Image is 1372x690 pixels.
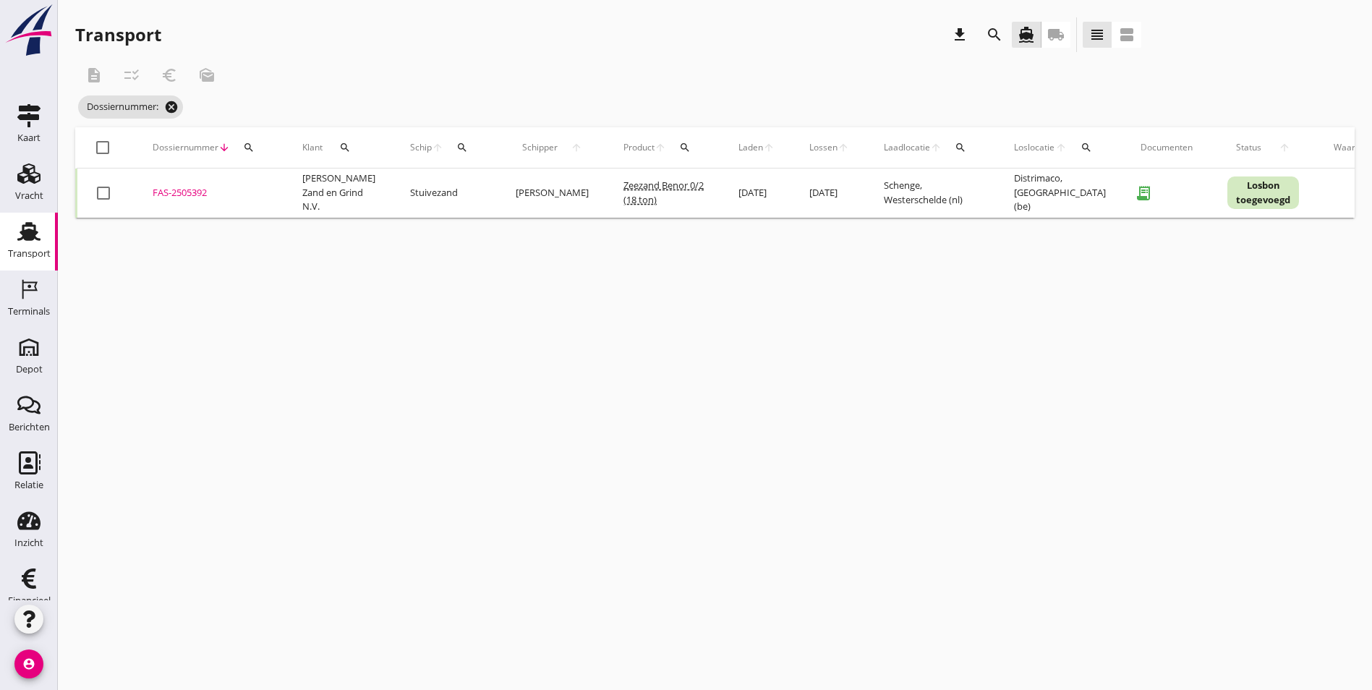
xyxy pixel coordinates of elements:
[8,249,51,258] div: Transport
[721,169,792,218] td: [DATE]
[655,142,666,153] i: arrow_upward
[1129,179,1158,208] i: receipt_long
[432,142,443,153] i: arrow_upward
[410,141,432,154] span: Schip
[3,4,55,57] img: logo-small.a267ee39.svg
[866,169,997,218] td: Schenge, Westerschelde (nl)
[679,142,691,153] i: search
[1047,26,1065,43] i: local_shipping
[1270,142,1299,153] i: arrow_upward
[9,422,50,432] div: Berichten
[164,100,179,114] i: cancel
[14,649,43,678] i: account_circle
[1055,142,1068,153] i: arrow_upward
[738,141,763,154] span: Laden
[456,142,468,153] i: search
[623,141,655,154] span: Product
[1227,176,1299,209] div: Losbon toegevoegd
[1088,26,1106,43] i: view_headline
[16,365,43,374] div: Depot
[243,142,255,153] i: search
[17,133,41,142] div: Kaart
[339,142,351,153] i: search
[1018,26,1035,43] i: directions_boat
[564,142,589,153] i: arrow_upward
[763,142,775,153] i: arrow_upward
[930,142,942,153] i: arrow_upward
[955,142,966,153] i: search
[1118,26,1135,43] i: view_agenda
[1014,141,1055,154] span: Loslocatie
[8,307,50,316] div: Terminals
[14,538,43,548] div: Inzicht
[302,130,375,165] div: Klant
[884,141,930,154] span: Laadlocatie
[14,480,43,490] div: Relatie
[516,141,564,154] span: Schipper
[1141,141,1193,154] div: Documenten
[498,169,606,218] td: [PERSON_NAME]
[986,26,1003,43] i: search
[153,186,268,200] div: FAS-2505392
[1227,141,1270,154] span: Status
[997,169,1123,218] td: Distrimaco, [GEOGRAPHIC_DATA] (be)
[75,23,161,46] div: Transport
[792,169,866,218] td: [DATE]
[809,141,838,154] span: Lossen
[623,179,704,206] span: Zeezand Benor 0/2 (18 ton)
[218,142,230,153] i: arrow_downward
[285,169,393,218] td: [PERSON_NAME] Zand en Grind N.V.
[8,596,51,605] div: Financieel
[393,169,498,218] td: Stuivezand
[1081,142,1092,153] i: search
[951,26,968,43] i: download
[153,141,218,154] span: Dossiernummer
[78,95,183,119] span: Dossiernummer:
[838,142,849,153] i: arrow_upward
[15,191,43,200] div: Vracht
